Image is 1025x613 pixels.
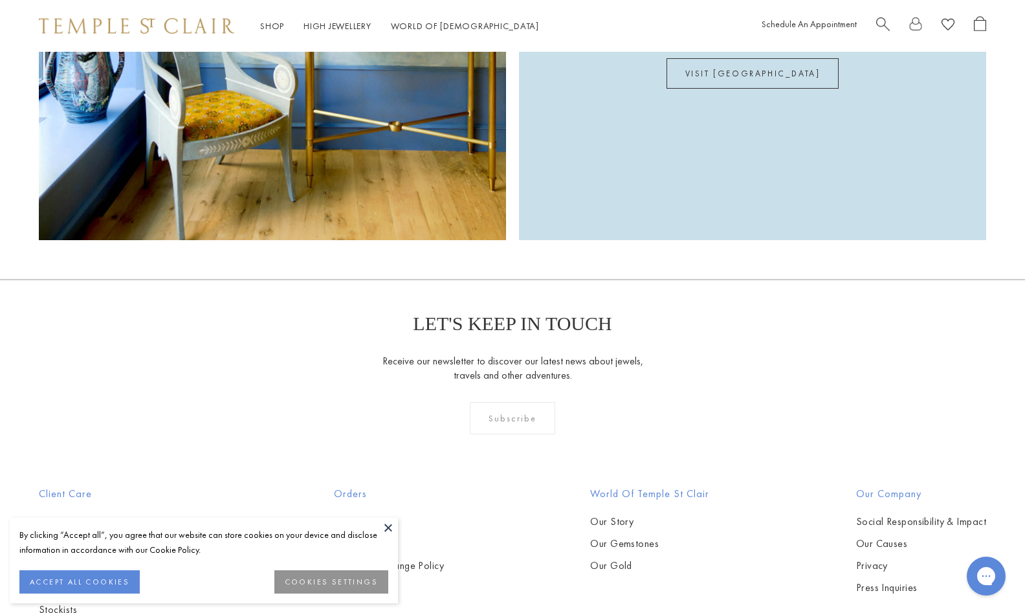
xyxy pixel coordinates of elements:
a: Contact Us [39,515,188,529]
a: View Wishlist [942,16,954,36]
h2: Client Care [39,486,188,502]
a: Open Shopping Bag [974,16,986,36]
a: Our Gemstones [590,537,709,551]
button: COOKIES SETTINGS [274,570,388,594]
a: Press Inquiries [856,581,986,595]
a: World of [DEMOGRAPHIC_DATA]World of [DEMOGRAPHIC_DATA] [391,20,539,32]
h2: Our Company [856,486,986,502]
h2: World of Temple St Clair [590,486,709,502]
h2: Orders [334,486,444,502]
div: Subscribe [470,402,556,434]
a: Payment [334,515,444,529]
a: Our Story [590,515,709,529]
a: ShopShop [260,20,284,32]
a: Our Gold [590,559,709,573]
img: Temple St. Clair [39,18,234,34]
p: Receive our newsletter to discover our latest news about jewels, travels and other adventures. [382,354,644,383]
div: By clicking “Accept all”, you agree that our website can store cookies on your device and disclos... [19,528,388,557]
a: Our Causes [856,537,986,551]
a: High JewelleryHigh Jewellery [303,20,371,32]
p: LET'S KEEP IN TOUCH [413,313,612,335]
a: Privacy [856,559,986,573]
iframe: Gorgias live chat messenger [960,552,1012,600]
a: Schedule An Appointment [762,18,857,30]
button: ACCEPT ALL COOKIES [19,570,140,594]
a: VISIT [GEOGRAPHIC_DATA] [667,58,839,89]
nav: Main navigation [260,18,539,34]
a: Social Responsibility & Impact [856,515,986,529]
a: Search [876,16,890,36]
